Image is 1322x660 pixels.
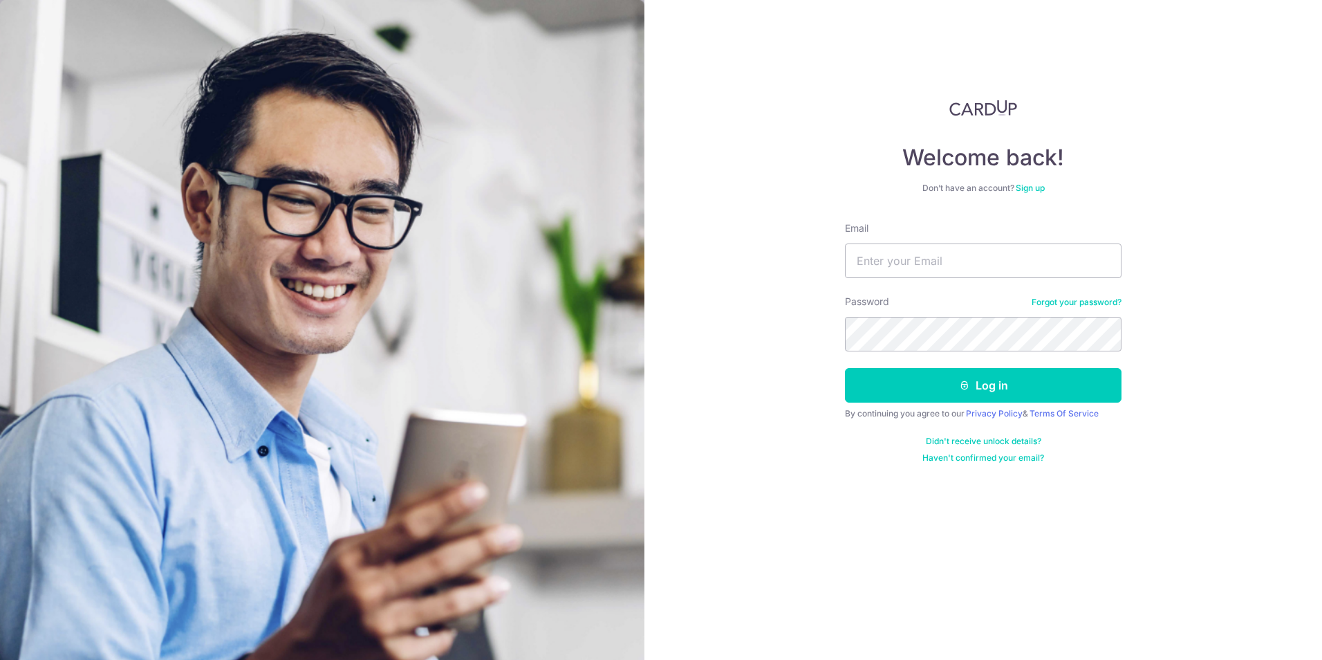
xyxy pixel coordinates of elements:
a: Terms Of Service [1030,408,1099,419]
a: Sign up [1016,183,1045,193]
div: By continuing you agree to our & [845,408,1121,419]
label: Password [845,295,889,309]
a: Privacy Policy [966,408,1023,419]
a: Didn't receive unlock details? [926,436,1041,447]
img: CardUp Logo [949,100,1017,116]
a: Haven't confirmed your email? [922,452,1044,464]
button: Log in [845,368,1121,403]
div: Don’t have an account? [845,183,1121,194]
a: Forgot your password? [1032,297,1121,308]
label: Email [845,221,868,235]
h4: Welcome back! [845,144,1121,172]
input: Enter your Email [845,244,1121,278]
